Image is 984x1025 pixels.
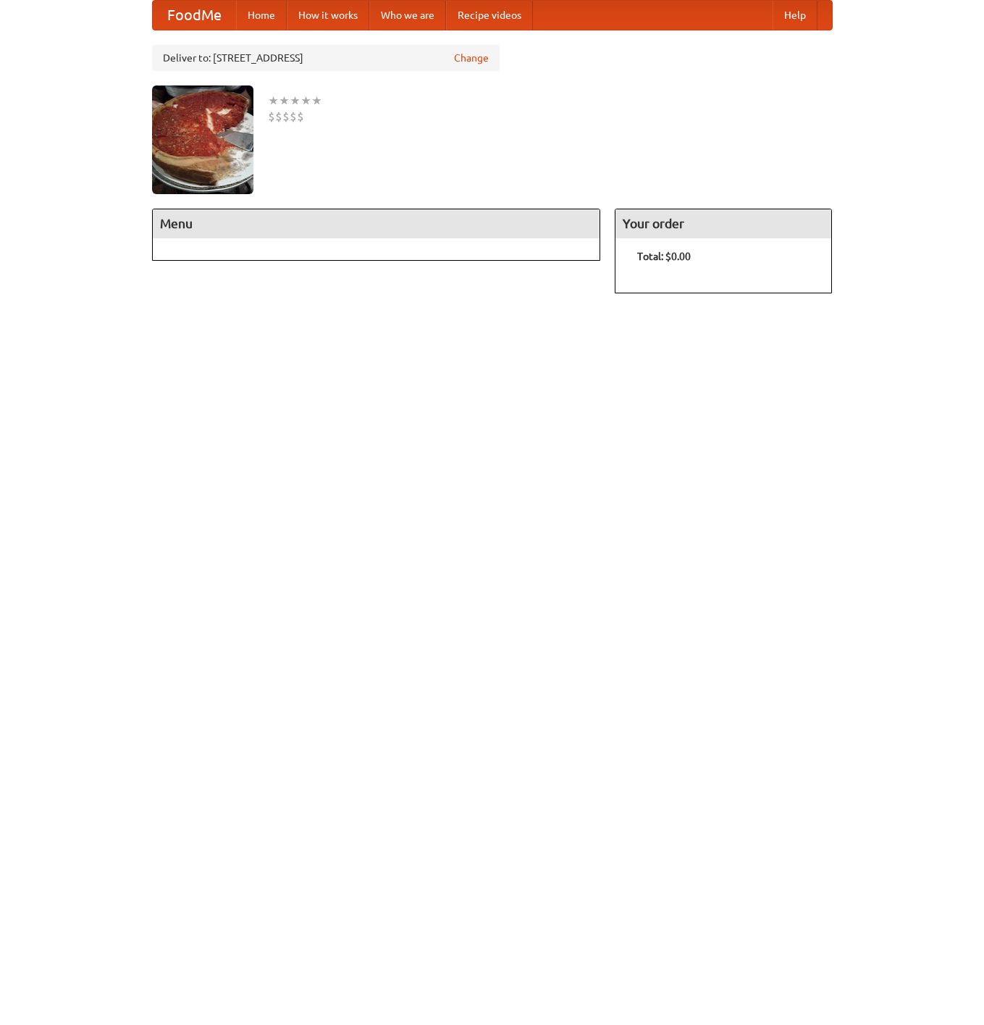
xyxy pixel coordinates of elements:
img: angular.jpg [152,85,253,194]
a: Who we are [369,1,446,30]
li: $ [297,109,304,125]
a: Recipe videos [446,1,533,30]
li: ★ [311,93,322,109]
li: $ [268,109,275,125]
div: Deliver to: [STREET_ADDRESS] [152,45,500,71]
li: $ [290,109,297,125]
li: $ [282,109,290,125]
h4: Menu [153,209,600,238]
a: Home [236,1,287,30]
a: How it works [287,1,369,30]
a: Change [454,51,489,65]
a: Help [773,1,817,30]
li: ★ [268,93,279,109]
li: ★ [290,93,300,109]
li: ★ [279,93,290,109]
li: $ [275,109,282,125]
li: ★ [300,93,311,109]
h4: Your order [615,209,831,238]
b: Total: $0.00 [637,251,691,262]
a: FoodMe [153,1,236,30]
